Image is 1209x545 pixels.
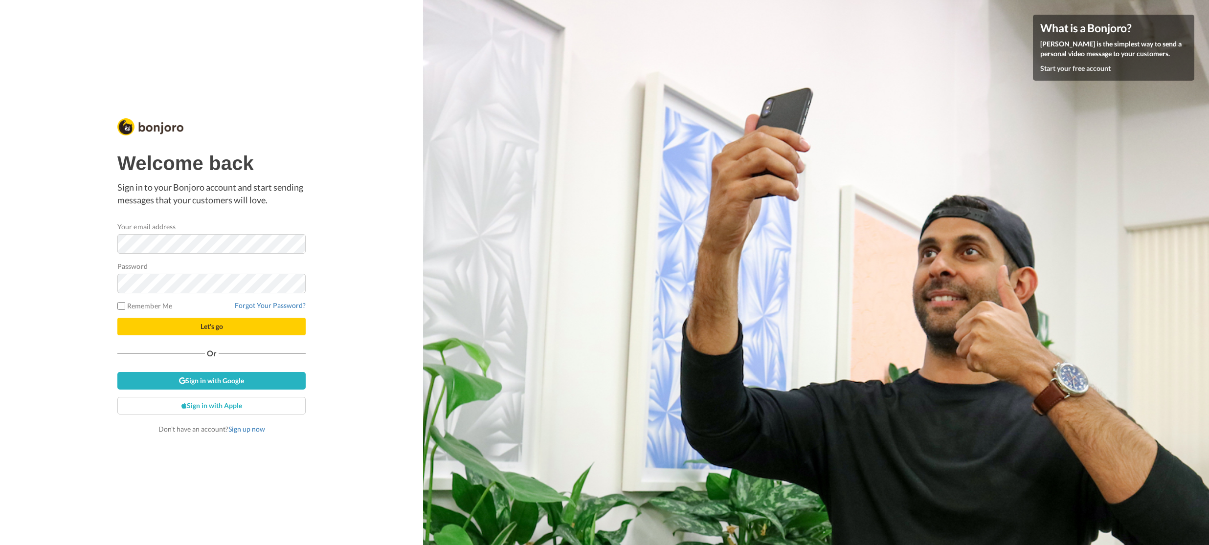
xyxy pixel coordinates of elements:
a: Sign in with Apple [117,397,306,414]
a: Sign up now [228,425,265,433]
label: Remember Me [117,301,172,311]
h4: What is a Bonjoro? [1040,22,1187,34]
p: [PERSON_NAME] is the simplest way to send a personal video message to your customers. [1040,39,1187,59]
input: Remember Me [117,302,125,310]
label: Password [117,261,148,271]
span: Or [205,350,219,357]
h1: Welcome back [117,153,306,174]
span: Don’t have an account? [158,425,265,433]
a: Forgot Your Password? [235,301,306,309]
a: Start your free account [1040,64,1111,72]
span: Let's go [201,322,223,330]
label: Your email address [117,221,176,232]
button: Let's go [117,318,306,335]
a: Sign in with Google [117,372,306,390]
p: Sign in to your Bonjoro account and start sending messages that your customers will love. [117,181,306,206]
